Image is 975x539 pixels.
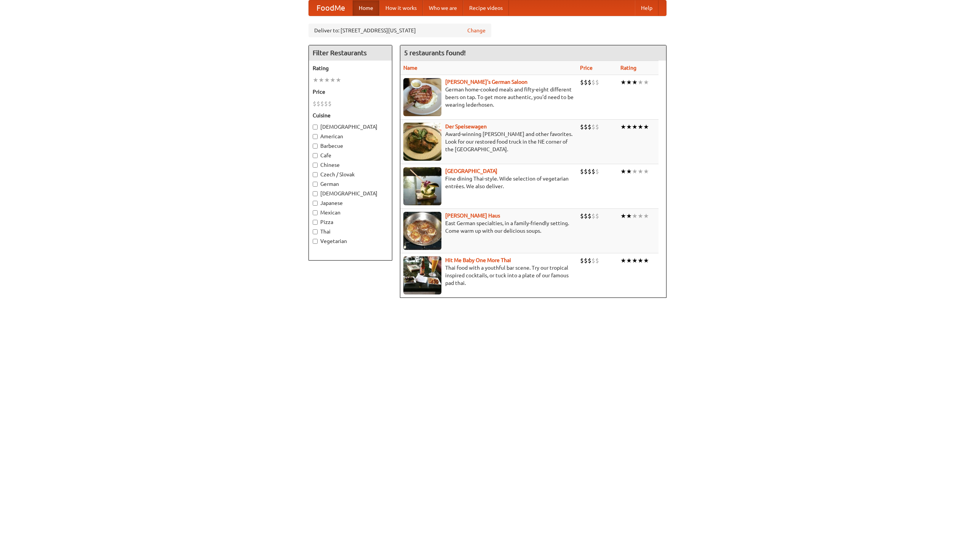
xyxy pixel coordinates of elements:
li: $ [591,212,595,220]
a: [GEOGRAPHIC_DATA] [445,168,497,174]
input: Pizza [313,220,318,225]
li: ★ [626,123,632,131]
li: ★ [643,256,649,265]
li: ★ [632,123,638,131]
label: Barbecue [313,142,388,150]
label: Japanese [313,199,388,207]
p: East German specialties, in a family-friendly setting. Come warm up with our delicious soups. [403,219,574,235]
img: esthers.jpg [403,78,441,116]
li: $ [588,167,591,176]
li: ★ [638,212,643,220]
li: $ [328,99,332,108]
li: ★ [626,167,632,176]
li: $ [584,167,588,176]
li: $ [595,167,599,176]
h5: Rating [313,64,388,72]
h5: Price [313,88,388,96]
a: Hit Me Baby One More Thai [445,257,511,263]
input: Thai [313,229,318,234]
input: Chinese [313,163,318,168]
li: ★ [643,78,649,86]
a: Recipe videos [463,0,509,16]
li: $ [580,212,584,220]
li: ★ [620,123,626,131]
li: $ [595,256,599,265]
li: $ [584,212,588,220]
li: $ [588,78,591,86]
label: German [313,180,388,188]
a: Change [467,27,486,34]
li: $ [316,99,320,108]
label: [DEMOGRAPHIC_DATA] [313,190,388,197]
img: satay.jpg [403,167,441,205]
li: ★ [632,212,638,220]
p: Fine dining Thai-style. Wide selection of vegetarian entrées. We also deliver. [403,175,574,190]
li: $ [588,123,591,131]
label: Pizza [313,218,388,226]
a: How it works [379,0,423,16]
h5: Cuisine [313,112,388,119]
label: [DEMOGRAPHIC_DATA] [313,123,388,131]
li: $ [584,256,588,265]
input: American [313,134,318,139]
li: ★ [638,123,643,131]
label: American [313,133,388,140]
li: ★ [620,78,626,86]
a: [PERSON_NAME]'s German Saloon [445,79,527,85]
h4: Filter Restaurants [309,45,392,61]
li: ★ [330,76,336,84]
li: $ [320,99,324,108]
label: Cafe [313,152,388,159]
li: ★ [336,76,341,84]
label: Vegetarian [313,237,388,245]
li: ★ [632,167,638,176]
li: ★ [643,167,649,176]
li: ★ [643,212,649,220]
a: FoodMe [309,0,353,16]
label: Czech / Slovak [313,171,388,178]
img: babythai.jpg [403,256,441,294]
img: speisewagen.jpg [403,123,441,161]
li: $ [591,167,595,176]
input: [DEMOGRAPHIC_DATA] [313,125,318,130]
p: Award-winning [PERSON_NAME] and other favorites. Look for our restored food truck in the NE corne... [403,130,574,153]
input: [DEMOGRAPHIC_DATA] [313,191,318,196]
li: ★ [620,167,626,176]
li: ★ [638,78,643,86]
li: $ [591,123,595,131]
li: ★ [626,78,632,86]
li: $ [584,123,588,131]
li: ★ [318,76,324,84]
li: ★ [638,167,643,176]
ng-pluralize: 5 restaurants found! [404,49,466,56]
a: Help [635,0,659,16]
li: $ [584,78,588,86]
a: Der Speisewagen [445,123,487,130]
p: German home-cooked meals and fifty-eight different beers on tap. To get more authentic, you'd nee... [403,86,574,109]
a: Price [580,65,593,71]
li: ★ [632,256,638,265]
li: $ [580,123,584,131]
li: ★ [632,78,638,86]
li: $ [588,212,591,220]
li: ★ [620,256,626,265]
li: $ [580,78,584,86]
input: Barbecue [313,144,318,149]
li: $ [595,78,599,86]
a: Home [353,0,379,16]
div: Deliver to: [STREET_ADDRESS][US_STATE] [308,24,491,37]
label: Thai [313,228,388,235]
a: Who we are [423,0,463,16]
li: $ [324,99,328,108]
a: [PERSON_NAME] Haus [445,213,500,219]
label: Mexican [313,209,388,216]
input: Mexican [313,210,318,215]
li: ★ [643,123,649,131]
li: ★ [638,256,643,265]
li: $ [580,256,584,265]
